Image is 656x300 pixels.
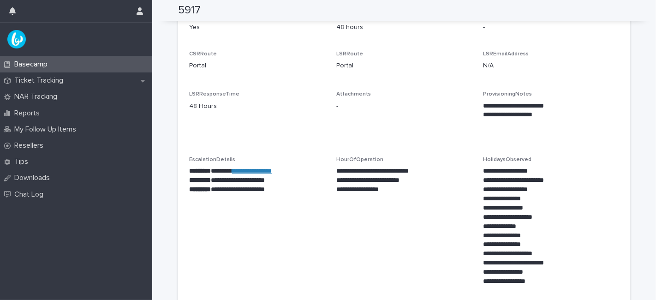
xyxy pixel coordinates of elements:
p: Tips [11,157,36,166]
p: My Follow Up Items [11,125,83,134]
span: ProvisioningNotes [483,91,532,97]
p: - [483,23,619,32]
p: Reports [11,109,47,118]
span: LSRRoute [336,51,363,57]
p: NAR Tracking [11,92,65,101]
p: N/A [483,61,619,71]
p: Chat Log [11,190,51,199]
span: Attachments [336,91,371,97]
p: 48 Hours [189,102,325,111]
h2: 5917 [178,4,201,17]
span: Portal [189,61,206,71]
span: HolidaysObserved [483,157,531,162]
p: Resellers [11,141,51,150]
span: HourOfOperation [336,157,383,162]
p: 48 hours [336,23,472,32]
p: Downloads [11,174,57,182]
p: - [336,102,472,111]
p: Basecamp [11,60,55,69]
p: Ticket Tracking [11,76,71,85]
img: UPKZpZA3RCu7zcH4nw8l [7,30,26,48]
span: Portal [336,61,353,71]
span: LSRResponseTime [189,91,239,97]
span: EscalationDetails [189,157,235,162]
p: Yes [189,23,325,32]
span: LSREmailAddress [483,51,529,57]
span: CSRRoute [189,51,217,57]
